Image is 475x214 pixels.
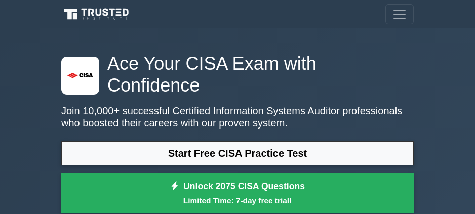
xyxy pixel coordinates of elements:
[385,4,414,24] button: Toggle navigation
[61,173,414,213] a: Unlock 2075 CISA QuestionsLimited Time: 7-day free trial!
[74,195,401,206] small: Limited Time: 7-day free trial!
[61,53,414,97] h1: Ace Your CISA Exam with Confidence
[61,141,414,165] a: Start Free CISA Practice Test
[61,105,414,129] p: Join 10,000+ successful Certified Information Systems Auditor professionals who boosted their car...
